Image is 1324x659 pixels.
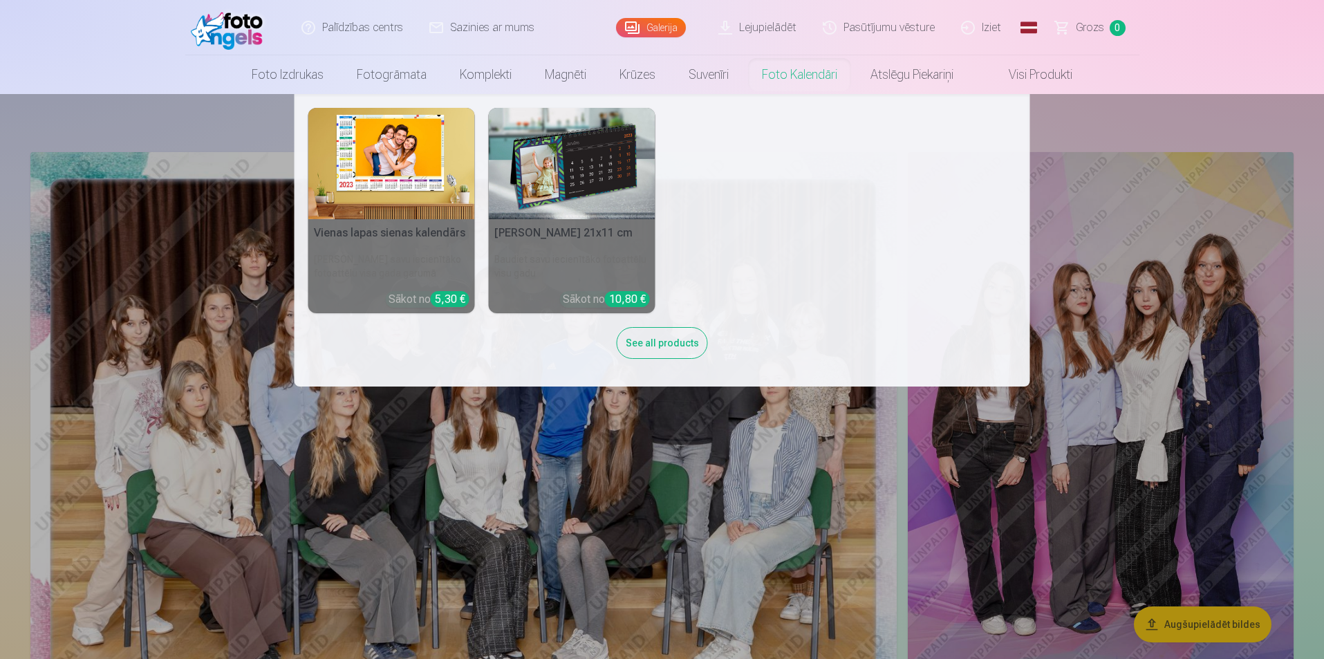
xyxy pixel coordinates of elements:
[605,291,650,307] div: 10,80 €
[1076,19,1104,36] span: Grozs
[672,55,745,94] a: Suvenīri
[854,55,970,94] a: Atslēgu piekariņi
[308,108,475,313] a: Vienas lapas sienas kalendārsVienas lapas sienas kalendārs[PERSON_NAME] savu iecienītāko fotoattē...
[489,108,655,219] img: Galda kalendārs 21x11 cm
[489,219,655,247] h5: [PERSON_NAME] 21x11 cm
[308,247,475,286] h6: [PERSON_NAME] savu iecienītāko fotoattēlu visa gada garumā
[235,55,340,94] a: Foto izdrukas
[970,55,1089,94] a: Visi produkti
[308,108,475,219] img: Vienas lapas sienas kalendārs
[617,327,708,359] div: See all products
[389,291,469,308] div: Sākot no
[528,55,603,94] a: Magnēti
[616,18,686,37] a: Galerija
[443,55,528,94] a: Komplekti
[489,108,655,313] a: Galda kalendārs 21x11 cm[PERSON_NAME] 21x11 cmBaudiet savu iecienītāko fotoattēlu visu gaduSākot ...
[191,6,270,50] img: /fa1
[745,55,854,94] a: Foto kalendāri
[489,247,655,286] h6: Baudiet savu iecienītāko fotoattēlu visu gadu
[617,335,708,349] a: See all products
[308,219,475,247] h5: Vienas lapas sienas kalendārs
[431,291,469,307] div: 5,30 €
[603,55,672,94] a: Krūzes
[563,291,650,308] div: Sākot no
[340,55,443,94] a: Fotogrāmata
[1110,20,1126,36] span: 0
